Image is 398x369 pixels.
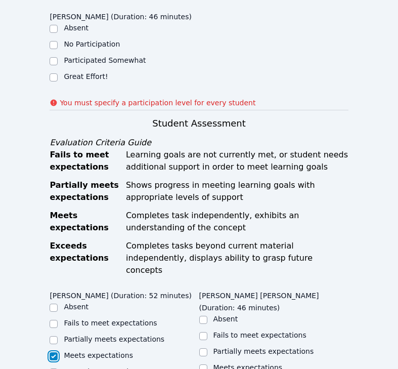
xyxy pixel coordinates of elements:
[50,286,192,302] legend: [PERSON_NAME] (Duration: 52 minutes)
[64,303,89,311] label: Absent
[126,149,348,173] div: Learning goals are not currently met, or student needs additional support in order to meet learni...
[64,319,157,327] label: Fails to meet expectations
[213,331,306,339] label: Fails to meet expectations
[126,240,348,276] div: Completes tasks beyond current material independently, displays ability to grasp future concepts
[50,240,120,276] div: Exceeds expectations
[64,24,89,32] label: Absent
[50,8,192,23] legend: [PERSON_NAME] (Duration: 46 minutes)
[126,210,348,234] div: Completes task independently, exhibits an understanding of the concept
[64,351,133,359] label: Meets expectations
[60,98,255,108] p: You must specify a participation level for every student
[64,335,164,343] label: Partially meets expectations
[64,72,108,80] label: Great Effort!
[50,179,120,203] div: Partially meets expectations
[213,347,314,355] label: Partially meets expectations
[64,56,146,64] label: Participated Somewhat
[50,210,120,234] div: Meets expectations
[64,40,120,48] label: No Participation
[50,149,120,173] div: Fails to meet expectations
[126,179,348,203] div: Shows progress in meeting learning goals with appropriate levels of support
[199,286,348,314] legend: [PERSON_NAME] [PERSON_NAME] (Duration: 46 minutes)
[213,315,238,323] label: Absent
[50,137,348,149] div: Evaluation Criteria Guide
[50,116,348,131] h3: Student Assessment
